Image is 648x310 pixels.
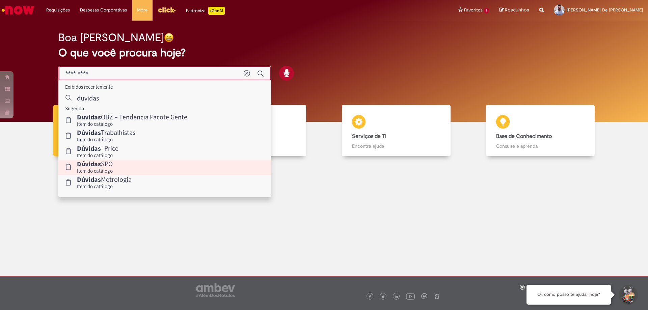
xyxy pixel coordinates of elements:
span: Requisições [46,7,70,13]
img: logo_footer_ambev_rotulo_gray.png [196,283,235,297]
img: logo_footer_twitter.png [381,295,385,299]
span: Favoritos [464,7,483,13]
div: Padroniza [186,7,225,15]
h2: Boa [PERSON_NAME] [58,32,164,44]
span: Rascunhos [505,7,529,13]
h2: O que você procura hoje? [58,47,590,59]
button: Iniciar Conversa de Suporte [618,285,638,305]
p: +GenAi [208,7,225,15]
p: Consulte e aprenda [496,143,585,149]
a: Base de Conhecimento Consulte e aprenda [468,105,613,157]
b: Serviços de TI [352,133,386,140]
img: ServiceNow [1,3,35,17]
b: Base de Conhecimento [496,133,552,140]
img: happy-face.png [164,33,174,43]
div: Oi, como posso te ajudar hoje? [526,285,611,305]
span: More [137,7,147,13]
span: [PERSON_NAME] De [PERSON_NAME] [567,7,643,13]
span: Despesas Corporativas [80,7,127,13]
span: 1 [484,8,489,13]
a: Serviços de TI Encontre ajuda [324,105,468,157]
img: click_logo_yellow_360x200.png [158,5,176,15]
p: Encontre ajuda [352,143,440,149]
img: logo_footer_naosei.png [434,293,440,299]
a: Rascunhos [499,7,529,13]
a: Tirar dúvidas Tirar dúvidas com Lupi Assist e Gen Ai [35,105,180,157]
img: logo_footer_facebook.png [368,295,372,299]
img: logo_footer_linkedin.png [395,295,398,299]
img: logo_footer_youtube.png [406,292,415,301]
img: logo_footer_workplace.png [421,293,427,299]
